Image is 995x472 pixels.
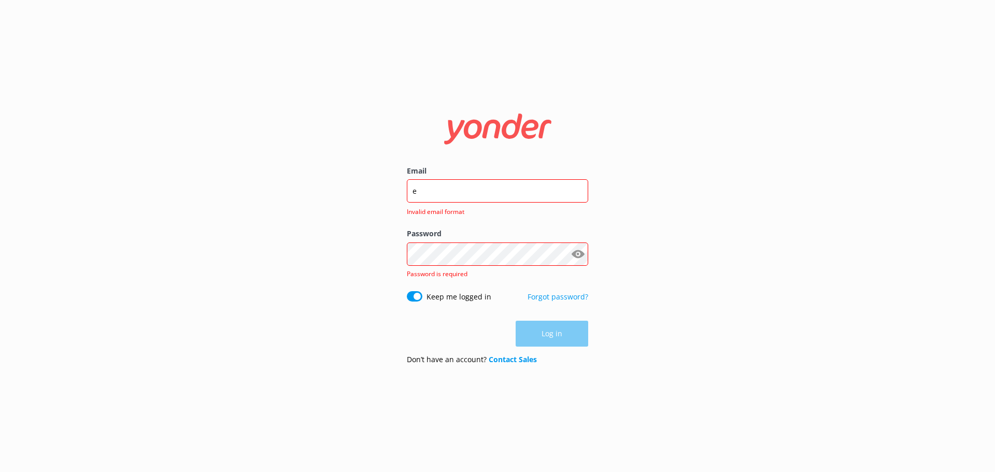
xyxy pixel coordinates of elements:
a: Forgot password? [528,292,588,302]
button: Show password [567,244,588,264]
label: Keep me logged in [427,291,491,303]
label: Password [407,228,588,239]
span: Password is required [407,269,467,278]
p: Don’t have an account? [407,354,537,365]
span: Invalid email format [407,207,582,217]
label: Email [407,165,588,177]
input: user@emailaddress.com [407,179,588,203]
a: Contact Sales [489,354,537,364]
